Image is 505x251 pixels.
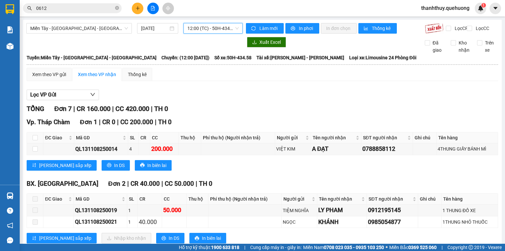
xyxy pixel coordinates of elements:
button: printerIn biên lai [189,233,226,243]
span: close-circle [115,5,119,12]
button: printerIn phơi [285,23,319,34]
span: TH 0 [199,180,212,187]
span: | [244,244,245,251]
span: CC 200.000 [120,118,153,126]
span: 12:00 (TC) - 50H-434.58 [187,23,239,33]
td: 0912195145 [367,205,418,216]
th: SL [128,132,139,143]
div: VIỆT KIM [276,145,310,153]
span: BX. [GEOGRAPHIC_DATA] [27,180,98,187]
span: SĐT người nhận [369,195,411,203]
span: Vp. Tháp Chàm [27,118,70,126]
span: thanhthuy.quehuong [416,4,475,12]
span: close-circle [115,6,119,10]
button: sort-ascending[PERSON_NAME] sắp xếp [27,160,97,171]
button: file-add [147,3,159,14]
span: Cung cấp máy in - giấy in: [250,244,301,251]
span: Mã GD [76,195,120,203]
span: bar-chart [364,26,369,31]
button: syncLàm mới [246,23,284,34]
span: CR 0 [102,118,115,126]
span: | [112,105,114,113]
div: 1 [128,207,136,214]
span: ĐC Giao [45,195,67,203]
span: search [27,6,32,11]
th: Tên hàng [442,194,498,205]
span: download [252,40,257,45]
div: Thống kê [128,71,147,78]
span: [PERSON_NAME] sắp xếp [39,162,91,169]
span: sort-ascending [32,163,36,168]
img: logo-vxr [6,4,14,14]
b: An Anh Limousine [8,42,36,73]
span: | [155,118,156,126]
span: Số xe: 50H-434.58 [214,54,252,61]
span: Miền Nam [303,244,384,251]
div: 50.000 [163,206,185,215]
span: CR 40.000 [131,180,160,187]
span: [PERSON_NAME] sắp xếp [39,235,91,242]
span: sort-ascending [32,236,36,241]
img: warehouse-icon [7,192,13,199]
span: printer [291,26,296,31]
span: Chuyến: (12:00 [DATE]) [161,54,209,61]
span: caret-down [493,5,498,11]
strong: 0708 023 035 - 0935 103 250 [324,245,384,250]
button: Lọc VP Gửi [27,90,99,100]
b: Tuyến: Miền Tây - [GEOGRAPHIC_DATA] - [GEOGRAPHIC_DATA] [27,55,156,60]
div: 40.000 [139,217,161,227]
span: message [7,237,13,243]
span: | [151,105,153,113]
div: 4 [129,145,138,153]
th: SL [127,194,138,205]
button: printerIn DS [156,233,184,243]
span: TH 0 [154,105,168,113]
span: Lọc VP Gửi [30,91,56,99]
th: Phí thu hộ (Người nhận trả) [208,194,281,205]
button: downloadNhập kho nhận [102,233,151,243]
img: warehouse-icon [7,43,13,50]
th: Thu hộ [187,194,209,205]
span: Đã giao [430,39,446,54]
th: Ghi chú [418,194,442,205]
span: down [90,92,95,97]
span: printer [161,236,166,241]
span: 1 [482,3,485,8]
sup: 1 [481,3,486,8]
span: Miền Bắc [389,244,437,251]
button: printerIn biên lai [135,160,172,171]
span: Đơn 1 [80,118,97,126]
span: aim [166,6,170,11]
button: bar-chartThống kê [358,23,397,34]
th: CR [138,194,162,205]
span: Hỗ trợ kỹ thuật: [179,244,239,251]
th: CC [162,194,186,205]
b: Biên nhận gởi hàng hóa [42,10,63,63]
div: 0912195145 [368,206,417,215]
td: QL131108250021 [74,216,127,228]
div: 1 THUNG ĐỒ XE [443,207,497,214]
span: plus [135,6,140,11]
div: 4THUNG GIẤY BÁNH MÌ [438,145,497,153]
button: printerIn DS [102,160,130,171]
button: downloadXuất Excel [247,37,286,47]
span: printer [107,163,111,168]
span: In DS [169,235,179,242]
span: Miền Tây - Phan Rang - Ninh Sơn [30,23,128,33]
span: Lọc CR [452,25,469,32]
span: TH 0 [158,118,172,126]
span: Mã GD [76,134,121,141]
span: notification [7,222,13,229]
span: In DS [114,162,125,169]
span: Đơn 2 [108,180,126,187]
div: Xem theo VP gửi [32,71,66,78]
div: 200.000 [151,144,178,153]
div: 0788858112 [362,144,412,153]
td: LY PHAM [317,205,367,216]
th: Ghi chú [413,132,436,143]
span: | [161,180,163,187]
span: | [117,118,119,126]
span: In biên lai [202,235,221,242]
img: solution-icon [7,26,13,33]
span: Tên người nhận [313,134,354,141]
